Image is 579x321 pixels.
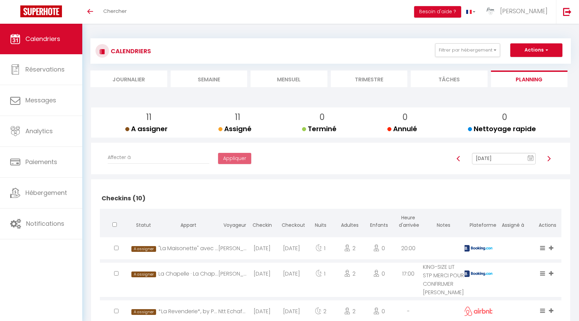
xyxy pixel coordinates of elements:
[25,96,56,104] span: Messages
[90,71,167,87] li: Journalier
[456,156,461,161] img: arrow-left3.svg
[180,222,196,228] span: Appart
[393,111,417,124] p: 0
[529,157,532,160] text: 10
[103,7,127,15] span: Chercher
[394,209,423,236] th: Heure d'arrivée
[125,124,168,134] span: A assigner
[364,263,393,285] div: 0
[364,209,393,236] th: Enfants
[306,263,335,285] div: 1
[248,209,277,236] th: Checkin
[158,263,218,285] div: La Chapelle · La Chapelle * * * * *, [GEOGRAPHIC_DATA]
[25,65,65,74] span: Réservations
[411,71,488,87] li: Tâches
[277,209,306,236] th: Checkout
[218,209,248,236] th: Voyageur
[473,111,536,124] p: 0
[100,188,561,209] h2: Checkins (10)
[534,209,561,236] th: Actions
[463,270,494,277] img: booking2.png
[20,5,62,17] img: Super Booking
[414,6,461,18] button: Besoin d'aide ?
[224,111,252,124] p: 11
[218,263,248,285] div: [PERSON_NAME]
[248,237,277,259] div: [DATE]
[218,124,252,134] span: Assigné
[500,7,548,15] span: [PERSON_NAME]
[491,71,568,87] li: Planning
[423,209,465,236] th: Notes
[131,309,156,315] span: A assigner
[277,263,306,285] div: [DATE]
[492,209,534,236] th: Assigné à
[394,263,423,285] div: 17:00
[25,158,57,166] span: Paiements
[510,43,562,57] button: Actions
[136,222,151,228] span: Statut
[465,209,492,236] th: Plateforme
[131,111,168,124] p: 11
[171,71,248,87] li: Semaine
[486,6,496,16] img: ...
[546,156,552,161] img: arrow-right3.svg
[331,71,408,87] li: Trimestre
[302,124,337,134] span: Terminé
[131,246,156,252] span: A assigner
[472,153,536,164] input: Select Date
[277,237,306,259] div: [DATE]
[364,237,393,259] div: 0
[218,237,248,259] div: [PERSON_NAME]
[109,43,151,59] h3: CALENDRIERS
[468,124,536,134] span: Nettoyage rapide
[435,43,500,57] button: Filtrer par hébergement
[25,188,67,197] span: Hébergement
[335,263,364,285] div: 2
[307,111,337,124] p: 0
[25,127,53,135] span: Analytics
[218,153,251,164] button: Appliquer
[463,245,494,252] img: booking2.png
[131,272,156,277] span: A assigner
[306,209,335,236] th: Nuits
[563,7,572,16] img: logout
[387,124,417,134] span: Annulé
[423,261,465,299] td: KING-SIZE LIT STP MERCI POUR CONFIRLMER [PERSON_NAME]
[251,71,327,87] li: Mensuel
[5,3,26,23] button: Ouvrir le widget de chat LiveChat
[335,237,364,259] div: 2
[463,306,494,316] img: airbnb2.png
[26,219,64,228] span: Notifications
[394,237,423,259] div: 20:00
[335,209,364,236] th: Adultes
[248,263,277,285] div: [DATE]
[25,35,60,43] span: Calendriers
[158,237,218,259] div: "La Maisonette" avec [PERSON_NAME] et [PERSON_NAME] privés
[306,237,335,259] div: 1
